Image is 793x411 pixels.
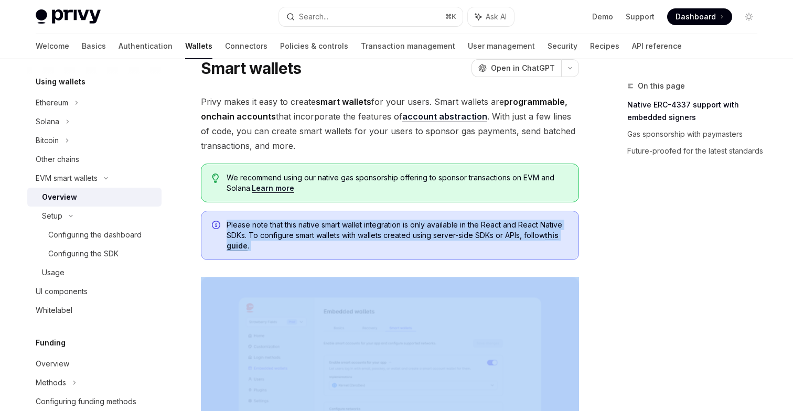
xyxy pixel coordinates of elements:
a: Learn more [252,183,294,193]
span: Please note that this native smart wallet integration is only available in the React and React Na... [227,220,568,251]
a: account abstraction [402,111,487,122]
span: Privy makes it easy to create for your users. Smart wallets are that incorporate the features of ... [201,94,579,153]
a: User management [468,34,535,59]
div: Other chains [36,153,79,166]
a: UI components [27,282,162,301]
h5: Funding [36,337,66,349]
a: Overview [27,354,162,373]
svg: Info [212,221,222,231]
a: Transaction management [361,34,455,59]
a: Overview [27,188,162,207]
a: API reference [632,34,682,59]
a: Configuring funding methods [27,392,162,411]
strong: smart wallets [316,96,371,107]
button: Ask AI [468,7,514,26]
span: ⌘ K [445,13,456,21]
button: Search...⌘K [279,7,463,26]
span: Ask AI [486,12,507,22]
div: Ethereum [36,96,68,109]
a: Usage [27,263,162,282]
a: Policies & controls [280,34,348,59]
a: Native ERC-4337 support with embedded signers [627,96,766,126]
a: Basics [82,34,106,59]
a: Gas sponsorship with paymasters [627,126,766,143]
div: UI components [36,285,88,298]
div: EVM smart wallets [36,172,98,185]
div: Usage [42,266,65,279]
svg: Tip [212,174,219,183]
div: Configuring the SDK [48,247,119,260]
div: Overview [36,358,69,370]
span: We recommend using our native gas sponsorship offering to sponsor transactions on EVM and Solana. [227,172,568,193]
div: Setup [42,210,62,222]
a: Welcome [36,34,69,59]
a: Configuring the SDK [27,244,162,263]
a: Security [548,34,577,59]
div: Solana [36,115,59,128]
span: Open in ChatGPT [491,63,555,73]
div: Search... [299,10,328,23]
button: Toggle dark mode [741,8,757,25]
div: Configuring the dashboard [48,229,142,241]
span: On this page [638,80,685,92]
img: light logo [36,9,101,24]
a: Recipes [590,34,619,59]
h5: Using wallets [36,75,85,88]
a: Authentication [119,34,173,59]
a: Whitelabel [27,301,162,320]
a: Connectors [225,34,267,59]
a: Configuring the dashboard [27,225,162,244]
a: Other chains [27,150,162,169]
a: Future-proofed for the latest standards [627,143,766,159]
div: Methods [36,376,66,389]
a: Demo [592,12,613,22]
div: Overview [42,191,77,203]
a: Support [626,12,655,22]
button: Open in ChatGPT [471,59,561,77]
span: Dashboard [676,12,716,22]
h1: Smart wallets [201,59,301,78]
div: Configuring funding methods [36,395,136,408]
a: Dashboard [667,8,732,25]
div: Bitcoin [36,134,59,147]
div: Whitelabel [36,304,72,317]
a: Wallets [185,34,212,59]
